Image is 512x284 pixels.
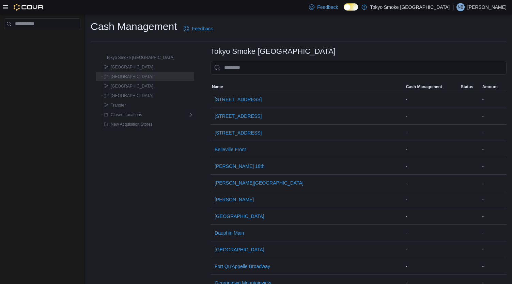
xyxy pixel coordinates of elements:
[467,3,507,11] p: [PERSON_NAME]
[405,246,460,254] div: -
[211,47,336,56] h3: Tokyo Smoke [GEOGRAPHIC_DATA]
[482,84,498,90] span: Amount
[405,129,460,137] div: -
[481,95,507,104] div: -
[181,22,215,35] a: Feedback
[481,246,507,254] div: -
[481,112,507,120] div: -
[458,3,464,11] span: NB
[215,96,262,103] span: [STREET_ADDRESS]
[344,3,358,11] input: Dark Mode
[212,159,267,173] button: [PERSON_NAME] 18th
[215,179,304,186] span: [PERSON_NAME][GEOGRAPHIC_DATA]
[212,143,249,156] button: Belleville Front
[211,83,405,91] button: Name
[4,31,80,47] nav: Complex example
[481,162,507,170] div: -
[101,63,156,71] button: [GEOGRAPHIC_DATA]
[452,3,454,11] p: |
[212,84,223,90] span: Name
[306,0,341,14] a: Feedback
[370,3,450,11] p: Tokyo Smoke [GEOGRAPHIC_DATA]
[215,163,264,170] span: [PERSON_NAME] 18th
[215,213,264,220] span: [GEOGRAPHIC_DATA]
[405,95,460,104] div: -
[481,195,507,204] div: -
[106,55,174,60] span: Tokyo Smoke [GEOGRAPHIC_DATA]
[405,262,460,270] div: -
[111,122,153,127] span: New Acquisition Stores
[91,20,177,33] h1: Cash Management
[405,83,460,91] button: Cash Management
[212,259,273,273] button: Fort Qu'Appelle Broadway
[111,64,153,70] span: [GEOGRAPHIC_DATA]
[212,193,257,206] button: [PERSON_NAME]
[456,3,465,11] div: Noah Byrne
[215,246,264,253] span: [GEOGRAPHIC_DATA]
[212,126,264,140] button: [STREET_ADDRESS]
[460,83,481,91] button: Status
[405,145,460,154] div: -
[101,101,128,109] button: Transfer
[481,262,507,270] div: -
[481,129,507,137] div: -
[481,145,507,154] div: -
[481,83,507,91] button: Amount
[405,179,460,187] div: -
[405,112,460,120] div: -
[101,111,145,119] button: Closed Locations
[215,129,262,136] span: [STREET_ADDRESS]
[212,176,306,190] button: [PERSON_NAME][GEOGRAPHIC_DATA]
[481,212,507,220] div: -
[481,179,507,187] div: -
[212,243,267,256] button: [GEOGRAPHIC_DATA]
[405,212,460,220] div: -
[111,83,153,89] span: [GEOGRAPHIC_DATA]
[111,112,142,117] span: Closed Locations
[211,61,507,75] input: This is a search bar. As you type, the results lower in the page will automatically filter.
[101,73,156,81] button: [GEOGRAPHIC_DATA]
[405,162,460,170] div: -
[215,113,262,120] span: [STREET_ADDRESS]
[212,226,247,240] button: Dauphin Main
[405,229,460,237] div: -
[101,92,156,100] button: [GEOGRAPHIC_DATA]
[215,146,246,153] span: Belleville Front
[212,109,264,123] button: [STREET_ADDRESS]
[215,230,244,236] span: Dauphin Main
[215,263,270,270] span: Fort Qu'Appelle Broadway
[317,4,338,11] span: Feedback
[111,93,153,98] span: [GEOGRAPHIC_DATA]
[97,53,177,62] button: Tokyo Smoke [GEOGRAPHIC_DATA]
[461,84,474,90] span: Status
[405,195,460,204] div: -
[111,74,153,79] span: [GEOGRAPHIC_DATA]
[212,209,267,223] button: [GEOGRAPHIC_DATA]
[192,25,213,32] span: Feedback
[406,84,442,90] span: Cash Management
[101,120,155,128] button: New Acquisition Stores
[481,229,507,237] div: -
[212,93,264,106] button: [STREET_ADDRESS]
[101,82,156,90] button: [GEOGRAPHIC_DATA]
[111,102,126,108] span: Transfer
[215,196,254,203] span: [PERSON_NAME]
[14,4,44,11] img: Cova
